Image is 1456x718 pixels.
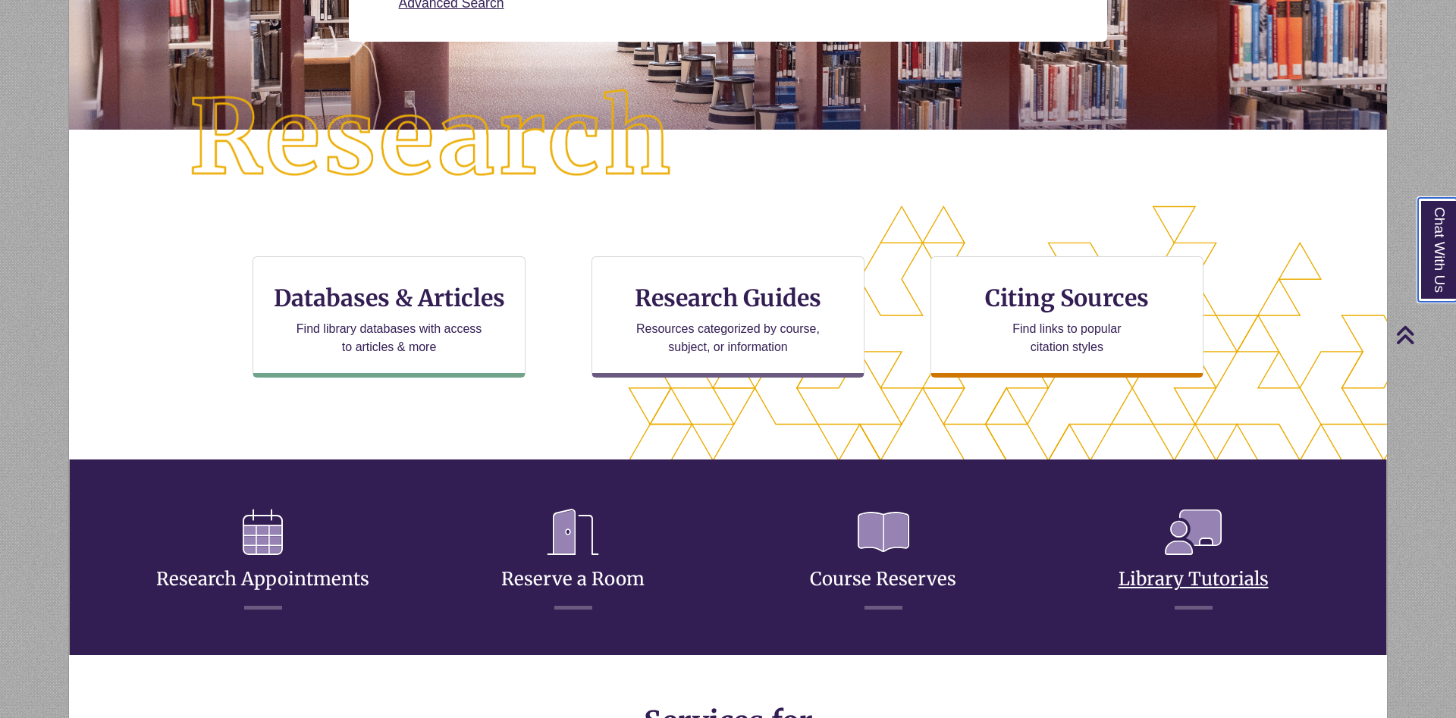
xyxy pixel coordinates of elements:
[1119,531,1269,591] a: Library Tutorials
[604,284,852,312] h3: Research Guides
[135,36,728,242] img: Research
[974,284,1159,312] h3: Citing Sources
[1395,325,1452,345] a: Back to Top
[993,320,1141,356] p: Find links to popular citation styles
[591,256,864,378] a: Research Guides Resources categorized by course, subject, or information
[290,320,488,356] p: Find library databases with access to articles & more
[253,256,526,378] a: Databases & Articles Find library databases with access to articles & more
[629,320,827,356] p: Resources categorized by course, subject, or information
[501,531,645,591] a: Reserve a Room
[930,256,1203,378] a: Citing Sources Find links to popular citation styles
[810,531,956,591] a: Course Reserves
[265,284,513,312] h3: Databases & Articles
[156,531,369,591] a: Research Appointments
